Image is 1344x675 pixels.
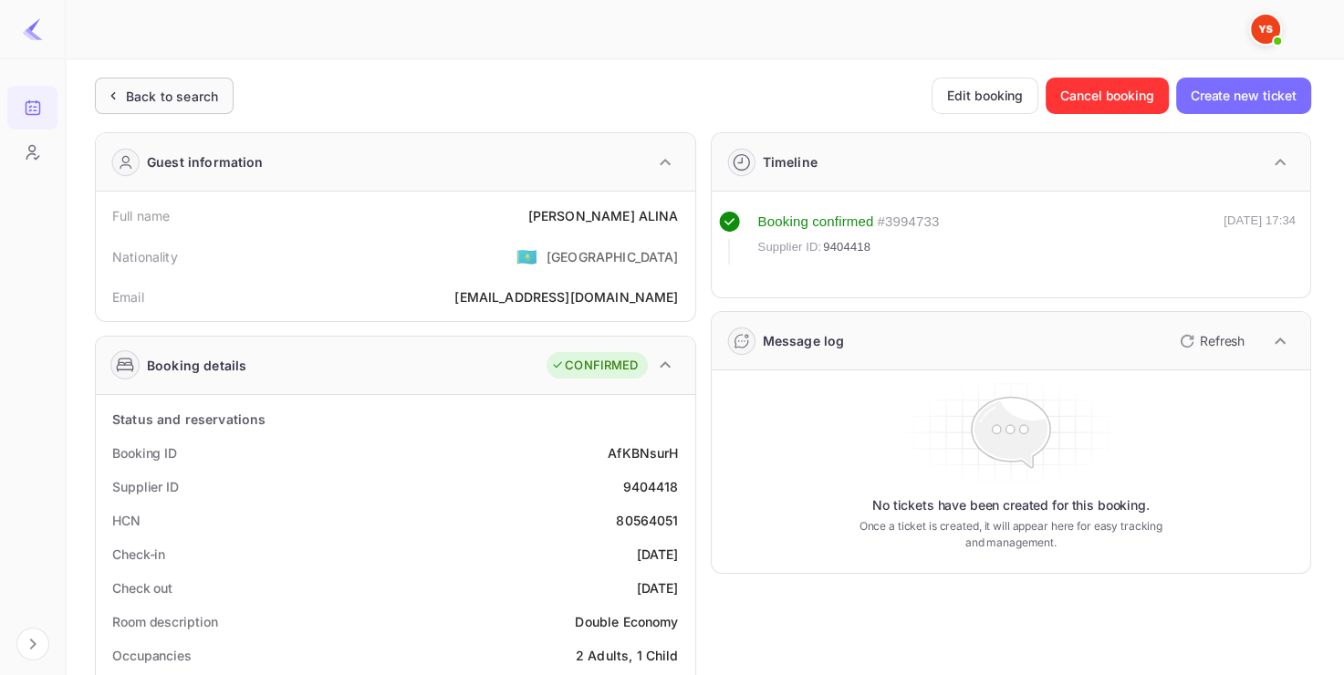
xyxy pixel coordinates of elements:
[16,628,49,660] button: Expand navigation
[22,18,44,40] img: LiteAPI
[637,545,679,564] div: [DATE]
[126,87,218,106] div: Back to search
[850,518,1172,551] p: Once a ticket is created, it will appear here for easy tracking and management.
[112,612,217,631] div: Room description
[758,238,822,256] span: Supplier ID:
[112,578,172,597] div: Check out
[112,545,165,564] div: Check-in
[616,511,678,530] div: 80564051
[516,240,537,273] span: United States
[7,130,57,172] a: Customers
[551,357,638,375] div: CONFIRMED
[637,578,679,597] div: [DATE]
[758,212,874,233] div: Booking confirmed
[112,287,144,306] div: Email
[622,477,678,496] div: 9404418
[1251,15,1280,44] img: Yandex Support
[575,612,678,631] div: Double Economy
[112,511,141,530] div: HCN
[608,443,678,462] div: AfKBNsurH
[823,238,870,256] span: 9404418
[1169,327,1252,356] button: Refresh
[763,152,818,171] div: Timeline
[576,646,679,665] div: 2 Adults, 1 Child
[1176,78,1311,114] button: Create new ticket
[7,86,57,128] a: Bookings
[112,410,266,429] div: Status and reservations
[872,496,1150,514] p: No tickets have been created for this booking.
[877,212,939,233] div: # 3994733
[112,646,192,665] div: Occupancies
[147,356,246,375] div: Booking details
[763,331,845,350] div: Message log
[1046,78,1169,114] button: Cancel booking
[147,152,264,171] div: Guest information
[112,477,179,496] div: Supplier ID
[547,247,679,266] div: [GEOGRAPHIC_DATA]
[1224,212,1296,265] div: [DATE] 17:34
[528,206,679,225] div: [PERSON_NAME] ALINA
[454,287,678,306] div: [EMAIL_ADDRESS][DOMAIN_NAME]
[112,206,170,225] div: Full name
[112,443,177,462] div: Booking ID
[112,247,178,266] div: Nationality
[1200,331,1245,350] p: Refresh
[932,78,1038,114] button: Edit booking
